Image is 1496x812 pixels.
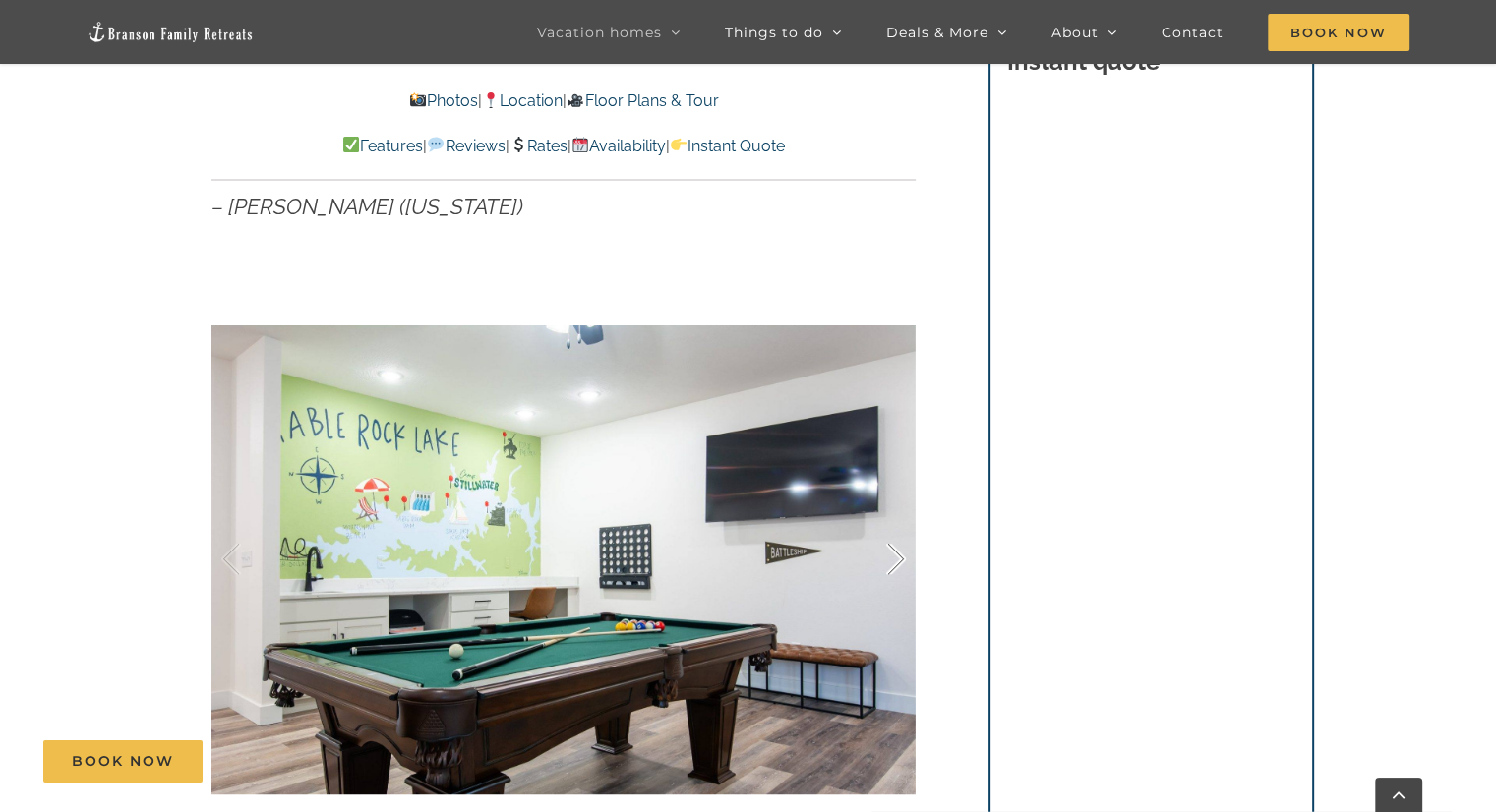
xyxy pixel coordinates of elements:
em: – [PERSON_NAME] ([US_STATE]) [211,194,523,219]
img: Branson Family Retreats Logo [87,21,254,43]
a: Floor Plans & Tour [567,91,718,110]
span: Things to do [725,26,823,39]
a: Instant Quote [670,137,785,155]
a: Location [482,91,563,110]
img: 💲 [510,137,526,152]
img: 📍 [483,92,499,108]
img: 👉 [671,137,687,152]
span: Deals & More [886,26,988,39]
a: Rates [509,137,568,155]
span: About [1051,26,1099,39]
a: Book Now [43,740,203,783]
img: 📆 [572,137,588,152]
a: Features [342,137,423,155]
a: Availability [571,137,666,155]
img: 📸 [410,92,426,108]
img: 💬 [428,137,444,152]
a: Photos [409,91,478,110]
img: ✅ [343,137,359,152]
span: Vacation homes [537,26,662,39]
a: Reviews [427,137,505,155]
img: 🎥 [568,92,583,108]
span: Book Now [1268,14,1409,51]
p: | | | | [211,134,916,159]
p: | | [211,88,916,114]
span: Book Now [72,753,174,770]
span: Contact [1162,26,1224,39]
